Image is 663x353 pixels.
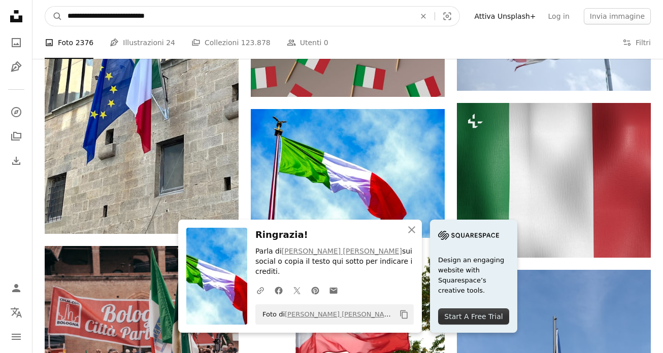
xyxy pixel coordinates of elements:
span: Design an engaging website with Squarespace’s creative tools. [438,255,509,296]
a: Collezioni 123.878 [191,26,271,59]
button: Elimina [412,7,435,26]
span: Foto di su [257,306,395,323]
a: Foto [6,32,26,53]
p: Parla di sui social o copia il testo qui sotto per indicare i crediti. [255,246,414,277]
a: Condividi su Twitter [288,280,306,300]
button: Filtri [622,26,651,59]
a: Accedi / Registrati [6,278,26,298]
a: Collezioni [6,126,26,147]
button: Lingua [6,302,26,323]
span: 0 [324,37,328,48]
a: Esplora [6,102,26,122]
a: Condividi su Pinterest [306,280,324,300]
img: file-1705255347840-230a6ab5bca9image [438,228,499,243]
img: La bandiera italiana sventola nel cielo azzurro. [251,109,445,238]
a: Un grande gruppo di persone che reggono bandiere e striscioni [45,306,239,315]
button: Invia immagine [584,8,651,24]
a: Utenti 0 [287,26,328,59]
a: La bandiera dell'Italia che sventola nel vento [457,175,651,185]
a: Condividi per email [324,280,343,300]
a: Illustrazioni 24 [110,26,175,59]
img: La bandiera dell'Italia che sventola nel vento [457,103,651,258]
button: Ricerca visiva [435,7,459,26]
a: Condividi su Facebook [270,280,288,300]
form: Trova visual in tutto il sito [45,6,460,26]
span: 123.878 [241,37,271,48]
a: [PERSON_NAME] [PERSON_NAME] [285,310,396,318]
a: Design an engaging website with Squarespace’s creative tools.Start A Free Trial [430,220,517,333]
button: Copia negli appunti [395,306,413,323]
a: [PERSON_NAME] [PERSON_NAME] [282,247,402,255]
a: Home — Unsplash [6,6,26,28]
button: Cerca su Unsplash [45,7,62,26]
a: Cronologia download [6,151,26,171]
h3: Ringrazia! [255,228,414,242]
span: 24 [166,37,175,48]
a: Attiva Unsplash+ [468,8,542,24]
div: Start A Free Trial [438,308,509,325]
a: Illustrazioni [6,57,26,77]
a: La bandiera italiana sventola nel cielo azzurro. [251,169,445,178]
a: Due bandiere sventolano davanti a un edificio [45,100,239,109]
a: Log in [542,8,576,24]
button: Menu [6,327,26,347]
